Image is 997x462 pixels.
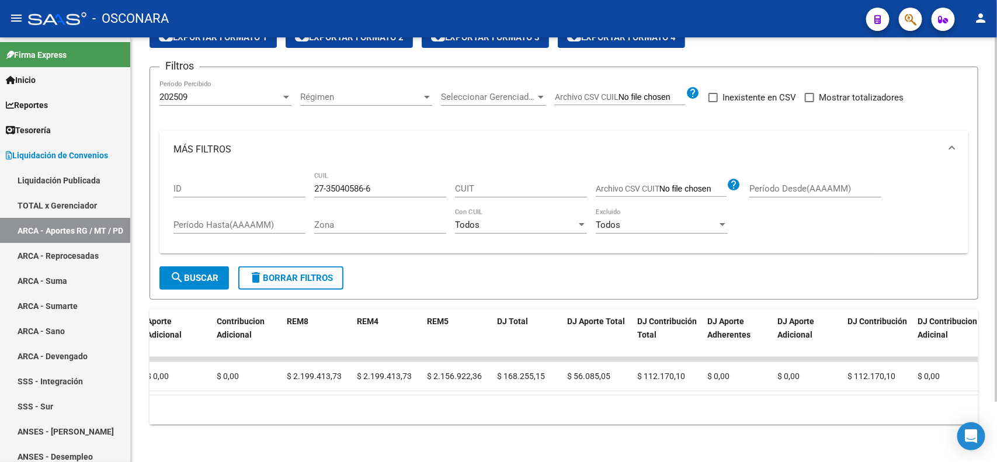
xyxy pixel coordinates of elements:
div: MÁS FILTROS [159,168,968,254]
span: Borrar Filtros [249,273,333,283]
span: Todos [455,220,480,230]
datatable-header-cell: DJ Aporte Total [562,309,633,360]
datatable-header-cell: DJ Aporte Adherentes [703,309,773,360]
input: Archivo CSV CUIL [619,92,686,103]
span: Todos [596,220,620,230]
span: REM4 [357,317,378,326]
button: Exportar Formato 1 [150,27,277,48]
span: $ 2.199.413,73 [287,371,342,381]
span: $ 0,00 [147,371,169,381]
span: Buscar [170,273,218,283]
span: Exportar Formato 1 [159,32,268,43]
span: DJ Contribución Total [637,317,697,339]
span: Tesorería [6,124,51,137]
span: $ 56.085,05 [567,371,610,381]
span: $ 168.255,15 [497,371,545,381]
span: $ 2.199.413,73 [357,371,412,381]
span: Archivo CSV CUIT [596,184,659,193]
datatable-header-cell: DJ Contribución Total [633,309,703,360]
datatable-header-cell: REM5 [422,309,492,360]
input: Archivo CSV CUIT [659,184,727,194]
h3: Filtros [159,58,200,74]
span: Firma Express [6,48,67,61]
span: DJ Aporte Total [567,317,625,326]
span: $ 2.156.922,36 [427,371,482,381]
span: Inexistente en CSV [722,91,796,105]
span: $ 0,00 [777,371,800,381]
span: $ 112.170,10 [637,371,685,381]
mat-icon: menu [9,11,23,25]
button: Exportar Formato 2 [286,27,413,48]
div: Open Intercom Messenger [957,422,985,450]
span: Exportar Formato 4 [567,32,676,43]
span: $ 112.170,10 [847,371,895,381]
span: Inicio [6,74,36,86]
span: $ 0,00 [918,371,940,381]
datatable-header-cell: REM4 [352,309,422,360]
span: Régimen [300,92,422,102]
datatable-header-cell: DJ Contribución [843,309,913,360]
mat-icon: person [974,11,988,25]
button: Borrar Filtros [238,266,343,290]
span: Liquidación de Convenios [6,149,108,162]
mat-icon: help [727,178,741,192]
datatable-header-cell: Aporte Adicional [142,309,212,360]
span: Seleccionar Gerenciador [441,92,536,102]
datatable-header-cell: DJ Total [492,309,562,360]
span: Aporte Adicional [147,317,182,339]
datatable-header-cell: DJ Contribucion Adicinal [913,309,983,360]
span: DJ Aporte Adicional [777,317,814,339]
span: DJ Aporte Adherentes [707,317,751,339]
datatable-header-cell: DJ Aporte Adicional [773,309,843,360]
button: Buscar [159,266,229,290]
datatable-header-cell: Contribucion Adicional [212,309,282,360]
button: Exportar Formato 4 [558,27,685,48]
span: Exportar Formato 3 [431,32,540,43]
span: Mostrar totalizadores [819,91,904,105]
datatable-header-cell: REM8 [282,309,352,360]
span: DJ Total [497,317,528,326]
span: DJ Contribución [847,317,907,326]
span: $ 0,00 [217,371,239,381]
mat-expansion-panel-header: MÁS FILTROS [159,131,968,168]
span: Contribucion Adicional [217,317,265,339]
span: REM8 [287,317,308,326]
span: $ 0,00 [707,371,729,381]
span: 202509 [159,92,187,102]
mat-icon: search [170,270,184,284]
span: Archivo CSV CUIL [555,92,619,102]
button: Exportar Formato 3 [422,27,549,48]
span: Exportar Formato 2 [295,32,404,43]
mat-panel-title: MÁS FILTROS [173,143,940,156]
span: - OSCONARA [92,6,169,32]
span: REM5 [427,317,449,326]
mat-icon: help [686,86,700,100]
span: DJ Contribucion Adicinal [918,317,977,339]
mat-icon: delete [249,270,263,284]
span: Reportes [6,99,48,112]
